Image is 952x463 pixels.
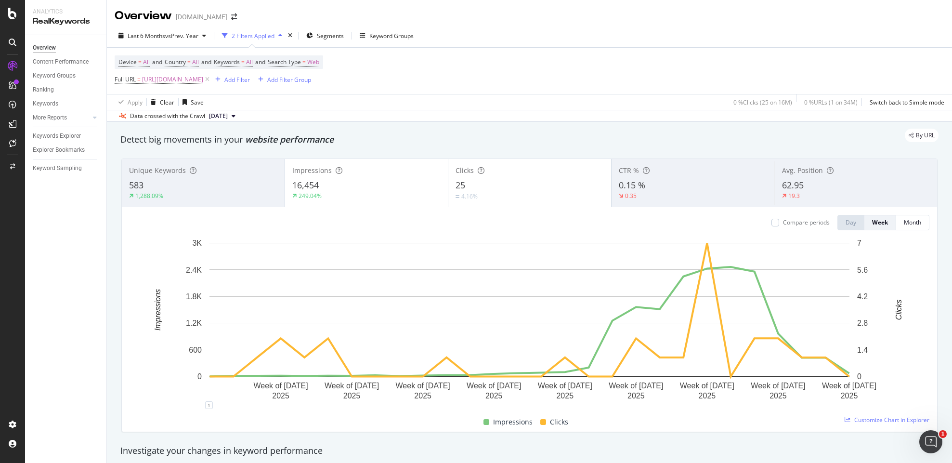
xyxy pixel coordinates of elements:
div: Keyword Groups [369,32,414,40]
text: Week of [DATE] [822,382,876,390]
span: Device [118,58,137,66]
text: Week of [DATE] [751,382,805,390]
text: 2025 [272,392,289,400]
span: = [302,58,306,66]
div: Apply [128,98,143,106]
span: 0.15 % [619,179,645,191]
div: [DOMAIN_NAME] [176,12,227,22]
span: All [143,55,150,69]
div: 0.35 [625,192,637,200]
div: RealKeywords [33,16,99,27]
div: Day [846,218,856,226]
span: Clicks [456,166,474,175]
text: Week of [DATE] [467,382,521,390]
div: Add Filter [224,76,250,84]
div: Month [904,218,921,226]
span: Impressions [292,166,332,175]
span: Customize Chart in Explorer [854,416,929,424]
text: Impressions [154,289,162,331]
text: Week of [DATE] [396,382,450,390]
a: Customize Chart in Explorer [845,416,929,424]
a: More Reports [33,113,90,123]
span: Segments [317,32,344,40]
a: Keywords Explorer [33,131,100,141]
text: 2025 [556,392,574,400]
button: Week [864,215,896,230]
a: Content Performance [33,57,100,67]
text: Week of [DATE] [538,382,592,390]
div: Add Filter Group [267,76,311,84]
text: 1.2K [186,319,202,327]
div: 19.3 [788,192,800,200]
div: Content Performance [33,57,89,67]
span: and [201,58,211,66]
text: 1.4 [857,346,868,354]
span: Last 6 Months [128,32,165,40]
div: Week [872,218,888,226]
text: 2.8 [857,319,868,327]
div: Ranking [33,85,54,95]
text: 2025 [769,392,787,400]
button: Save [179,94,204,110]
span: 583 [129,179,143,191]
span: 62.95 [782,179,804,191]
a: Ranking [33,85,100,95]
span: Keywords [214,58,240,66]
text: 2025 [485,392,503,400]
span: Search Type [268,58,301,66]
span: 16,454 [292,179,319,191]
a: Explorer Bookmarks [33,145,100,155]
button: 2 Filters Applied [218,28,286,43]
text: Clicks [895,300,903,320]
span: Clicks [550,416,568,428]
span: CTR % [619,166,639,175]
a: Keywords [33,99,100,109]
span: 25 [456,179,465,191]
div: 249.04% [299,192,322,200]
button: Keyword Groups [356,28,417,43]
button: Day [837,215,864,230]
div: 2 Filters Applied [232,32,274,40]
button: Apply [115,94,143,110]
text: 2.4K [186,265,202,274]
span: Avg. Position [782,166,823,175]
div: 0 % Clicks ( 25 on 16M ) [733,98,792,106]
span: = [138,58,142,66]
a: Keyword Sampling [33,163,100,173]
span: [URL][DOMAIN_NAME] [142,73,203,86]
div: 0 % URLs ( 1 on 34M ) [804,98,858,106]
text: 2025 [699,392,716,400]
div: Keyword Sampling [33,163,82,173]
div: legacy label [905,129,939,142]
div: Overview [33,43,56,53]
div: Save [191,98,204,106]
text: 1.8K [186,292,202,301]
div: More Reports [33,113,67,123]
div: Compare periods [783,218,830,226]
text: 3K [192,239,202,247]
span: = [187,58,191,66]
span: All [192,55,199,69]
div: arrow-right-arrow-left [231,13,237,20]
div: 4.16% [461,192,478,200]
button: Segments [302,28,348,43]
span: 1 [939,430,947,438]
text: 0 [857,372,861,381]
div: 1,288.09% [135,192,163,200]
button: Last 6 MonthsvsPrev. Year [115,28,210,43]
img: Equal [456,195,459,198]
span: Unique Keywords [129,166,186,175]
svg: A chart. [130,238,929,405]
div: times [286,31,294,40]
div: Keywords [33,99,58,109]
button: Month [896,215,929,230]
text: 2025 [627,392,645,400]
text: Week of [DATE] [680,382,734,390]
span: Full URL [115,75,136,83]
span: Impressions [493,416,533,428]
span: 2025 Sep. 15th [209,112,228,120]
a: Keyword Groups [33,71,100,81]
text: Week of [DATE] [253,382,308,390]
div: Data crossed with the Crawl [130,112,205,120]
